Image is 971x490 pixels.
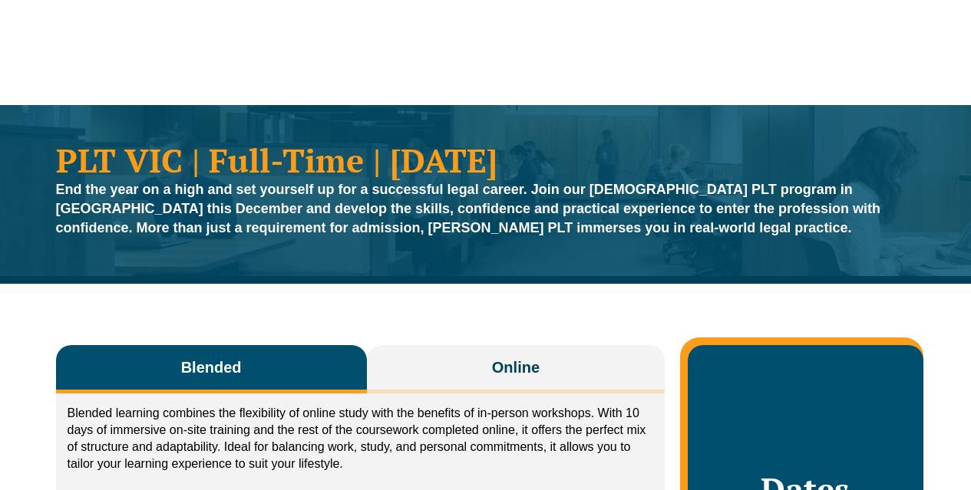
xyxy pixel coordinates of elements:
[56,182,881,235] strong: End the year on a high and set yourself up for a successful legal career. Join our [DEMOGRAPHIC_D...
[56,143,916,176] h1: PLT VIC | Full-Time | [DATE]
[68,405,654,472] p: Blended learning combines the flexibility of online study with the benefits of in-person workshop...
[181,357,242,378] span: Blended
[492,357,540,378] span: Online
